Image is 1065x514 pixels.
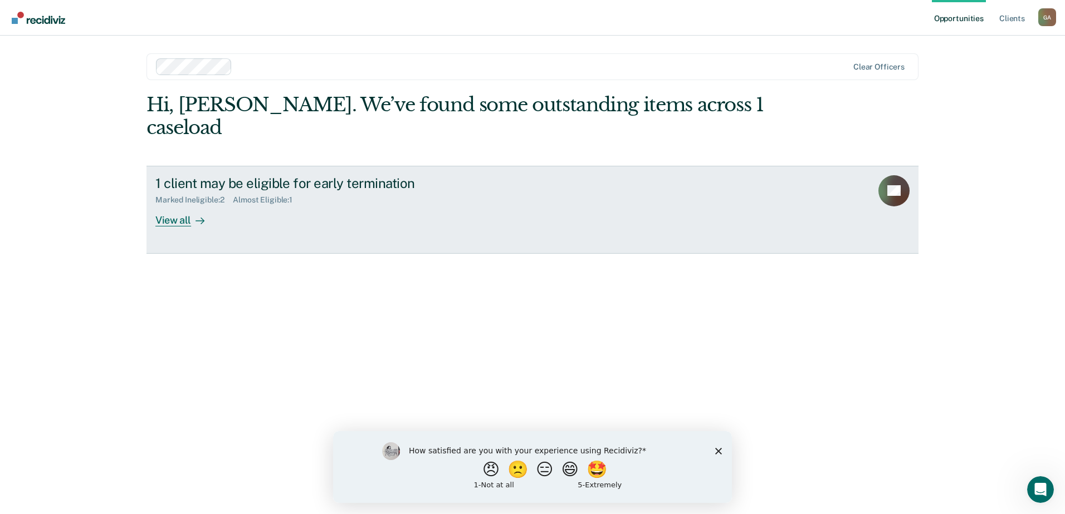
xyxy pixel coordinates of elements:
[1038,8,1056,26] div: G A
[853,62,905,72] div: Clear officers
[155,205,218,226] div: View all
[233,195,301,205] div: Almost Eligible : 1
[333,431,732,503] iframe: Survey by Kim from Recidiviz
[1027,476,1054,503] iframe: Intercom live chat
[146,166,919,254] a: 1 client may be eligible for early terminationMarked Ineligible:2Almost Eligible:1View all
[146,93,764,139] div: Hi, [PERSON_NAME]. We’ve found some outstanding items across 1 caseload
[1038,8,1056,26] button: Profile dropdown button
[155,175,546,191] div: 1 client may be eligible for early termination
[12,12,65,24] img: Recidiviz
[155,195,233,205] div: Marked Ineligible : 2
